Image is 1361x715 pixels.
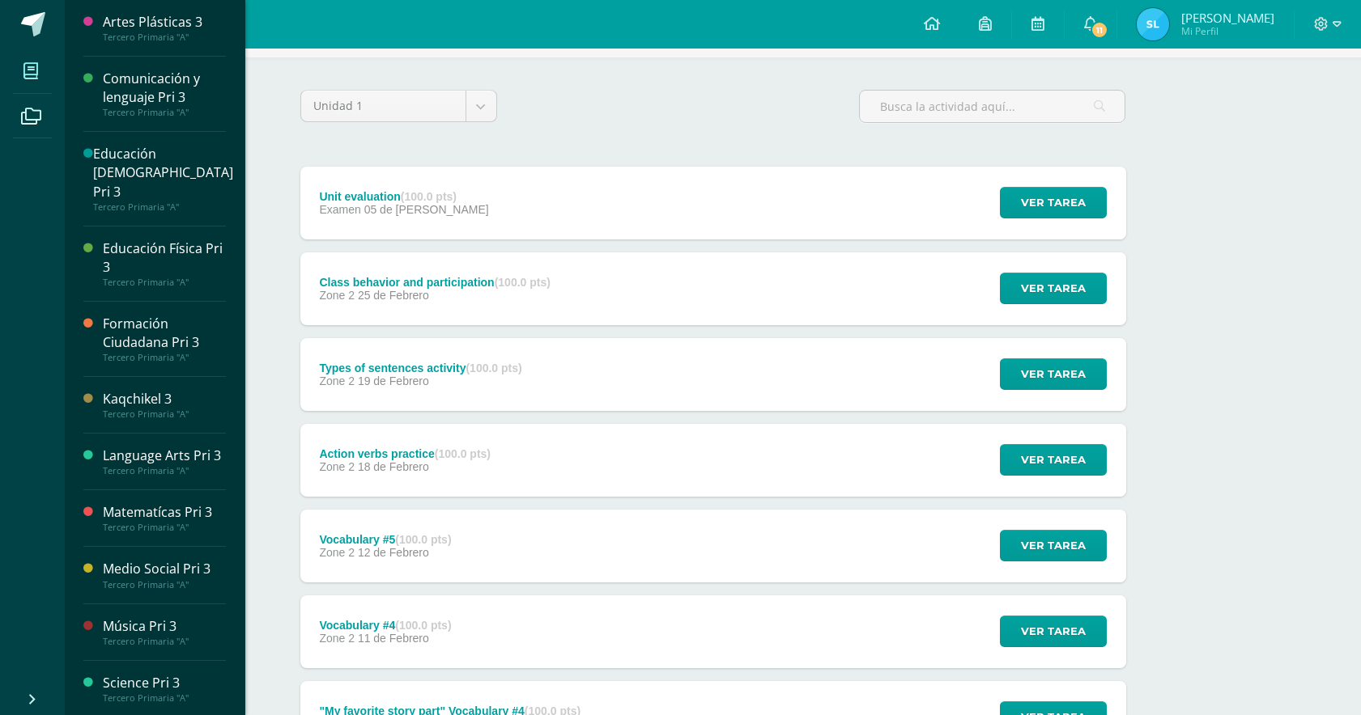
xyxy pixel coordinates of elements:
[1181,10,1274,26] span: [PERSON_NAME]
[364,203,489,216] span: 05 de [PERSON_NAME]
[103,315,226,352] div: Formación Ciudadana Pri 3
[103,107,226,118] div: Tercero Primaria "A"
[103,13,226,43] a: Artes Plásticas 3Tercero Primaria "A"
[103,560,226,578] div: Medio Social Pri 3
[358,460,429,473] span: 18 de Febrero
[1021,445,1086,475] span: Ver tarea
[319,619,451,632] div: Vocabulary #4
[435,447,491,460] strong: (100.0 pts)
[319,190,488,203] div: Unit evaluation
[1181,24,1274,38] span: Mi Perfil
[103,32,226,43] div: Tercero Primaria "A"
[1021,273,1086,303] span: Ver tarea
[103,13,226,32] div: Artes Plásticas 3
[860,91,1125,122] input: Busca la actividad aquí...
[103,503,226,533] a: Matematícas Pri 3Tercero Primaria "A"
[319,289,355,302] span: Zone 2
[93,201,233,213] div: Tercero Primaria "A"
[358,289,429,302] span: 25 de Febrero
[103,390,226,408] div: Kaqchikel 3
[358,546,429,559] span: 12 de Febrero
[103,636,226,647] div: Tercero Primaria "A"
[103,446,226,465] div: Language Arts Pri 3
[103,446,226,476] a: Language Arts Pri 3Tercero Primaria "A"
[319,533,451,546] div: Vocabulary #5
[103,674,226,692] div: Science Pri 3
[319,632,355,645] span: Zone 2
[103,408,226,420] div: Tercero Primaria "A"
[103,617,226,647] a: Música Pri 3Tercero Primaria "A"
[1000,358,1107,390] button: Ver tarea
[1021,188,1086,218] span: Ver tarea
[103,239,226,288] a: Educación Física Pri 3Tercero Primaria "A"
[1021,359,1086,389] span: Ver tarea
[1021,531,1086,561] span: Ver tarea
[1021,616,1086,646] span: Ver tarea
[103,315,226,363] a: Formación Ciudadana Pri 3Tercero Primaria "A"
[1000,187,1107,218] button: Ver tarea
[319,447,491,460] div: Action verbs practice
[319,203,360,216] span: Examen
[358,374,429,387] span: 19 de Febrero
[319,546,355,559] span: Zone 2
[103,617,226,636] div: Música Pri 3
[103,239,226,277] div: Educación Física Pri 3
[103,352,226,363] div: Tercero Primaria "A"
[1000,530,1107,561] button: Ver tarea
[319,374,355,387] span: Zone 2
[495,276,551,289] strong: (100.0 pts)
[103,503,226,522] div: Matematícas Pri 3
[103,692,226,704] div: Tercero Primaria "A"
[93,145,233,201] div: Educación [DEMOGRAPHIC_DATA] Pri 3
[466,362,521,374] strong: (100.0 pts)
[103,70,226,118] a: Comunicación y lenguaje Pri 3Tercero Primaria "A"
[358,632,429,645] span: 11 de Febrero
[1091,21,1108,39] span: 11
[103,390,226,420] a: Kaqchikel 3Tercero Primaria "A"
[103,522,226,533] div: Tercero Primaria "A"
[319,276,551,289] div: Class behavior and participation
[1000,616,1107,647] button: Ver tarea
[1137,8,1169,40] img: 7f611f92339eb670cf00bfa7b855db85.png
[103,560,226,590] a: Medio Social Pri 3Tercero Primaria "A"
[1000,273,1107,304] button: Ver tarea
[103,674,226,704] a: Science Pri 3Tercero Primaria "A"
[103,277,226,288] div: Tercero Primaria "A"
[93,145,233,212] a: Educación [DEMOGRAPHIC_DATA] Pri 3Tercero Primaria "A"
[401,190,457,203] strong: (100.0 pts)
[103,579,226,590] div: Tercero Primaria "A"
[319,460,355,473] span: Zone 2
[395,619,451,632] strong: (100.0 pts)
[395,533,451,546] strong: (100.0 pts)
[103,465,226,476] div: Tercero Primaria "A"
[301,91,496,121] a: Unidad 1
[313,91,453,121] span: Unidad 1
[319,362,521,374] div: Types of sentences activity
[1000,444,1107,476] button: Ver tarea
[103,70,226,107] div: Comunicación y lenguaje Pri 3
